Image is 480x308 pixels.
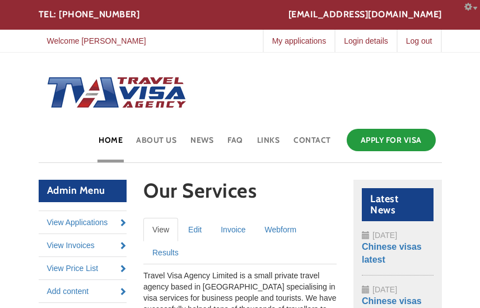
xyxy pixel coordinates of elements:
a: Invoice [212,218,254,241]
span: [DATE] [372,285,397,294]
div: TEL: [PHONE_NUMBER] [39,8,442,21]
a: View Price List [39,257,127,279]
a: Login details [334,30,397,52]
a: Links [256,126,281,162]
a: Home [97,126,124,162]
a: View Applications [39,211,127,234]
a: [EMAIL_ADDRESS][DOMAIN_NAME] [288,8,442,21]
h2: Latest News [362,188,434,222]
a: News [189,126,215,162]
a: Apply for Visa [347,129,436,151]
a: Add content [39,280,127,302]
img: Home [39,66,188,122]
a: View [143,218,178,241]
a: Welcome [PERSON_NAME] [39,30,155,52]
a: About Us [135,126,178,162]
a: Chinese visas latest [362,242,422,264]
a: Log out [397,30,441,52]
h1: Our Services [143,180,337,207]
a: Contact [292,126,332,162]
span: [DATE] [372,231,397,240]
a: View Invoices [39,234,127,256]
h2: Admin Menu [39,180,127,202]
a: Webform [256,218,306,241]
a: Edit [179,218,211,241]
a: Results [143,241,188,264]
a: Configure [462,1,477,11]
a: My applications [263,30,335,52]
a: FAQ [226,126,244,162]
